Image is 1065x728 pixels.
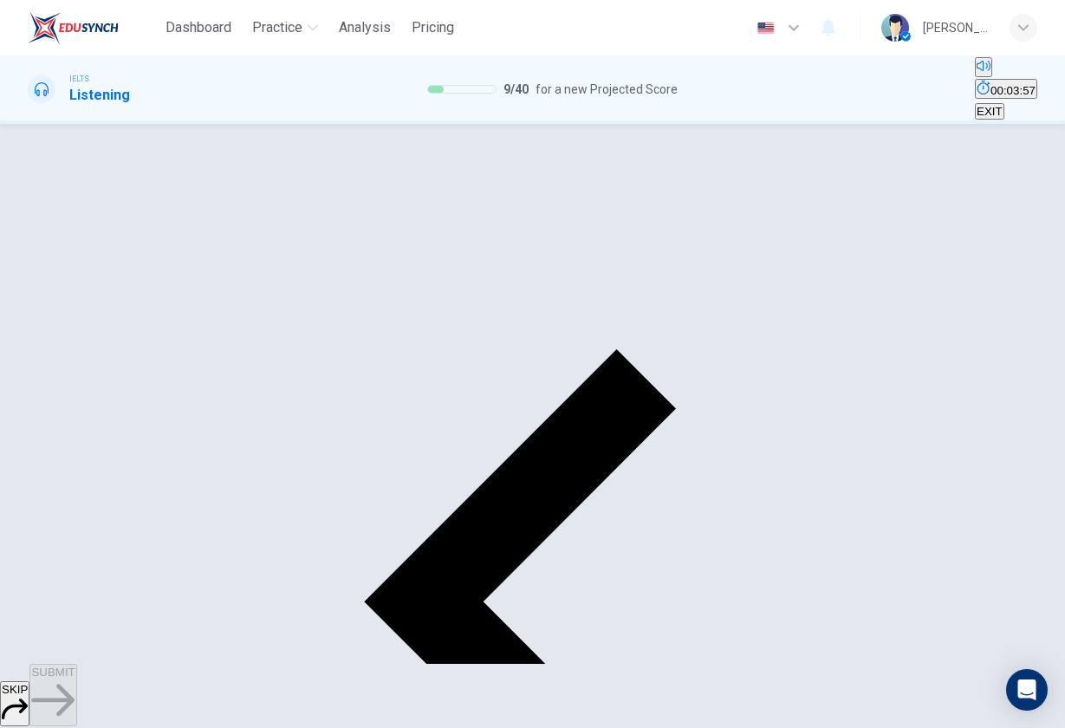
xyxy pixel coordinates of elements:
img: en [755,22,776,35]
button: Practice [245,12,325,43]
span: IELTS [69,73,89,85]
span: Pricing [412,17,454,38]
span: Practice [252,17,302,38]
button: SUBMIT [29,664,76,726]
button: Dashboard [159,12,238,43]
button: Pricing [405,12,461,43]
h1: Listening [69,85,130,106]
button: EXIT [975,103,1004,120]
span: SKIP [2,683,28,696]
span: Dashboard [166,17,231,38]
div: Mute [975,57,1037,79]
span: SUBMIT [31,666,75,679]
div: [PERSON_NAME] [923,17,989,38]
div: Hide [975,79,1037,101]
button: 00:03:57 [975,79,1037,99]
span: for a new Projected Score [536,79,678,100]
a: EduSynch logo [28,10,159,45]
button: Analysis [332,12,398,43]
img: Profile picture [881,14,909,42]
img: EduSynch logo [28,10,119,45]
span: EXIT [977,105,1003,118]
span: Analysis [339,17,391,38]
span: 00:03:57 [990,84,1036,97]
div: Open Intercom Messenger [1006,669,1048,711]
span: 9 / 40 [503,79,529,100]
